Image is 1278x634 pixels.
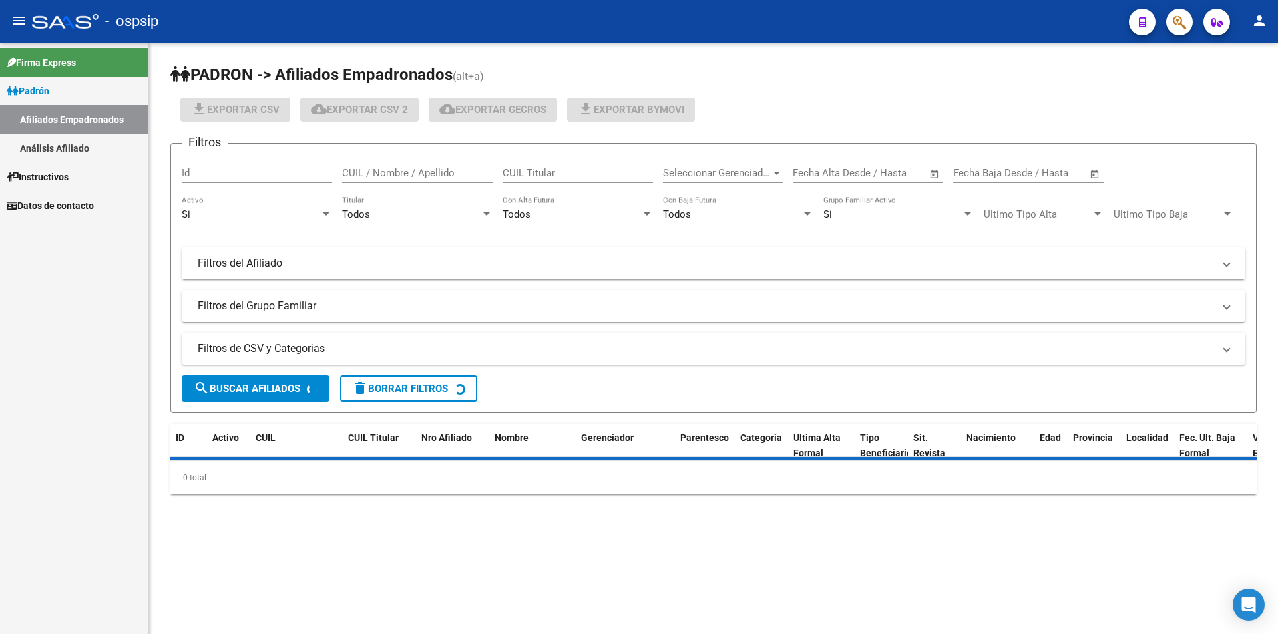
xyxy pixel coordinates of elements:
[182,333,1245,365] mat-expansion-panel-header: Filtros de CSV y Categorias
[182,375,329,402] button: Buscar Afiliados
[105,7,158,36] span: - ospsip
[1088,166,1103,182] button: Open calendar
[311,101,327,117] mat-icon: cloud_download
[176,432,184,443] span: ID
[855,424,908,468] datatable-header-cell: Tipo Beneficiario
[1233,589,1265,621] div: Open Intercom Messenger
[489,424,576,468] datatable-header-cell: Nombre
[503,208,531,220] span: Todos
[182,208,190,220] span: Si
[170,424,207,468] datatable-header-cell: ID
[170,461,1257,494] div: 0 total
[1040,432,1061,443] span: Edad
[300,98,419,122] button: Exportar CSV 2
[439,104,546,116] span: Exportar GECROS
[7,198,94,213] span: Datos de contacto
[182,133,228,152] h3: Filtros
[848,167,913,179] input: End date
[966,432,1016,443] span: Nacimiento
[421,432,472,443] span: Nro Afiliado
[663,208,691,220] span: Todos
[207,424,250,468] datatable-header-cell: Activo
[256,432,276,443] span: CUIL
[680,432,729,443] span: Parentesco
[927,166,943,182] button: Open calendar
[191,101,207,117] mat-icon: file_download
[212,432,239,443] span: Activo
[198,341,1213,356] mat-panel-title: Filtros de CSV y Categorias
[1068,424,1121,468] datatable-header-cell: Provincia
[1114,208,1221,220] span: Ultimo Tipo Baja
[913,432,945,458] span: Sit. Revista
[191,104,280,116] span: Exportar CSV
[908,424,961,468] datatable-header-cell: Sit. Revista
[1174,424,1247,468] datatable-header-cell: Fec. Ult. Baja Formal
[311,104,408,116] span: Exportar CSV 2
[1179,432,1235,458] span: Fec. Ult. Baja Formal
[1121,424,1174,468] datatable-header-cell: Localidad
[495,432,529,443] span: Nombre
[348,432,399,443] span: CUIL Titular
[735,424,788,468] datatable-header-cell: Categoria
[352,383,448,395] span: Borrar Filtros
[675,424,735,468] datatable-header-cell: Parentesco
[578,101,594,117] mat-icon: file_download
[793,432,841,458] span: Ultima Alta Formal
[182,290,1245,322] mat-expansion-panel-header: Filtros del Grupo Familiar
[7,55,76,70] span: Firma Express
[170,65,453,84] span: PADRON -> Afiliados Empadronados
[663,167,771,179] span: Seleccionar Gerenciador
[961,424,1034,468] datatable-header-cell: Nacimiento
[740,432,782,443] span: Categoria
[194,380,210,396] mat-icon: search
[416,424,489,468] datatable-header-cell: Nro Afiliado
[578,104,684,116] span: Exportar Bymovi
[182,247,1245,279] mat-expansion-panel-header: Filtros del Afiliado
[352,380,368,396] mat-icon: delete
[788,424,855,468] datatable-header-cell: Ultima Alta Formal
[823,208,832,220] span: Si
[567,98,695,122] button: Exportar Bymovi
[1073,432,1113,443] span: Provincia
[1008,167,1073,179] input: End date
[1251,13,1267,29] mat-icon: person
[793,167,836,179] input: Start date
[1126,432,1168,443] span: Localidad
[581,432,634,443] span: Gerenciador
[340,375,477,402] button: Borrar Filtros
[194,383,300,395] span: Buscar Afiliados
[429,98,557,122] button: Exportar GECROS
[250,424,323,468] datatable-header-cell: CUIL
[198,256,1213,271] mat-panel-title: Filtros del Afiliado
[7,170,69,184] span: Instructivos
[984,208,1092,220] span: Ultimo Tipo Alta
[576,424,656,468] datatable-header-cell: Gerenciador
[11,13,27,29] mat-icon: menu
[453,70,484,82] span: (alt+a)
[953,167,996,179] input: Start date
[343,424,416,468] datatable-header-cell: CUIL Titular
[439,101,455,117] mat-icon: cloud_download
[7,84,49,98] span: Padrón
[1034,424,1068,468] datatable-header-cell: Edad
[342,208,370,220] span: Todos
[180,98,290,122] button: Exportar CSV
[198,299,1213,313] mat-panel-title: Filtros del Grupo Familiar
[860,432,912,458] span: Tipo Beneficiario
